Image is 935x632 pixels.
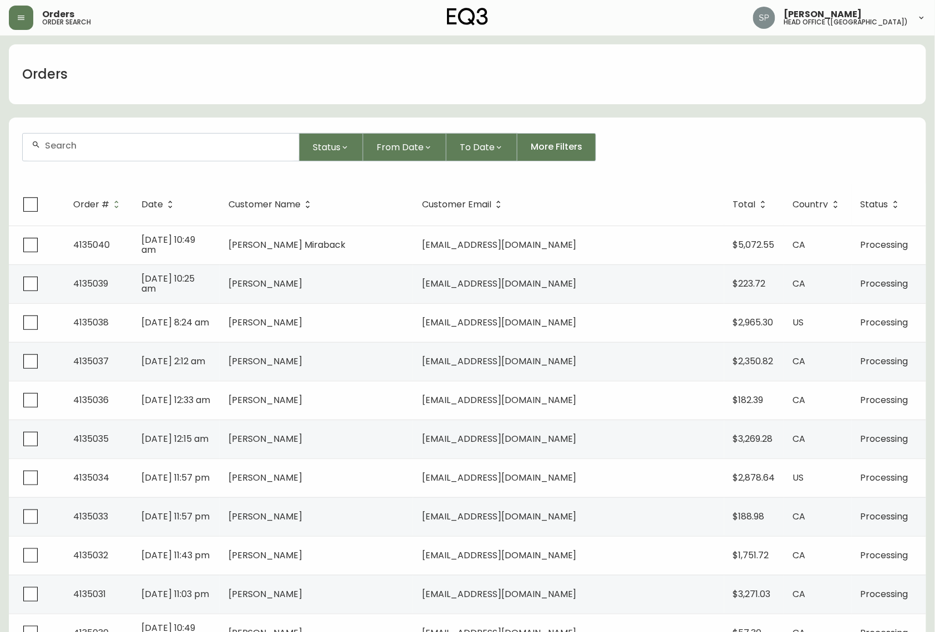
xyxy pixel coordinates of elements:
span: CA [793,355,806,368]
span: CA [793,394,806,406]
span: 4135035 [73,432,109,445]
span: More Filters [531,141,582,153]
span: To Date [460,140,495,154]
span: Customer Name [228,201,301,208]
span: [PERSON_NAME] [228,588,302,600]
span: $182.39 [733,394,764,406]
span: $2,965.30 [733,316,774,329]
span: 4135038 [73,316,109,329]
span: 4135036 [73,394,109,406]
h5: order search [42,19,91,26]
span: CA [793,549,806,562]
span: $188.98 [733,510,765,523]
span: Order # [73,201,109,208]
span: 4135040 [73,238,110,251]
span: Date [141,201,163,208]
span: Processing [861,316,908,329]
span: CA [793,588,806,600]
span: Status [313,140,341,154]
span: Customer Email [422,201,491,208]
span: $3,271.03 [733,588,771,600]
span: [DATE] 12:33 am [141,394,210,406]
span: Country [793,200,843,210]
span: 4135032 [73,549,108,562]
h1: Orders [22,65,68,84]
span: Processing [861,588,908,600]
span: [DATE] 11:57 pm [141,510,210,523]
span: Customer Email [422,200,506,210]
button: Status [299,133,363,161]
span: [PERSON_NAME] [784,10,862,19]
span: 4135039 [73,277,108,290]
span: Processing [861,510,908,523]
img: 0cb179e7bf3690758a1aaa5f0aafa0b4 [753,7,775,29]
span: Processing [861,432,908,445]
span: Orders [42,10,74,19]
span: US [793,316,804,329]
span: Total [733,200,770,210]
button: From Date [363,133,446,161]
span: US [793,471,804,484]
span: [EMAIL_ADDRESS][DOMAIN_NAME] [422,549,577,562]
span: [PERSON_NAME] Miraback [228,238,345,251]
h5: head office ([GEOGRAPHIC_DATA]) [784,19,908,26]
span: [PERSON_NAME] [228,394,302,406]
span: [PERSON_NAME] [228,432,302,445]
span: $223.72 [733,277,766,290]
span: $1,751.72 [733,549,769,562]
span: [PERSON_NAME] [228,549,302,562]
span: $2,350.82 [733,355,774,368]
span: Status [861,200,903,210]
span: [PERSON_NAME] [228,316,302,329]
span: [EMAIL_ADDRESS][DOMAIN_NAME] [422,355,577,368]
span: [DATE] 8:24 am [141,316,209,329]
span: [EMAIL_ADDRESS][DOMAIN_NAME] [422,238,577,251]
span: [PERSON_NAME] [228,277,302,290]
span: Country [793,201,829,208]
span: Processing [861,549,908,562]
span: 4135034 [73,471,109,484]
span: [DATE] 2:12 am [141,355,205,368]
span: CA [793,432,806,445]
span: [DATE] 11:57 pm [141,471,210,484]
span: Status [861,201,888,208]
span: Date [141,200,177,210]
span: CA [793,238,806,251]
span: [PERSON_NAME] [228,471,302,484]
span: [DATE] 11:03 pm [141,588,209,600]
img: logo [447,8,488,26]
span: Processing [861,471,908,484]
span: Processing [861,277,908,290]
span: [PERSON_NAME] [228,355,302,368]
input: Search [45,140,290,151]
span: Order # [73,200,124,210]
span: CA [793,277,806,290]
span: Customer Name [228,200,315,210]
span: From Date [377,140,424,154]
span: $3,269.28 [733,432,773,445]
span: 4135031 [73,588,106,600]
span: [EMAIL_ADDRESS][DOMAIN_NAME] [422,394,577,406]
span: [EMAIL_ADDRESS][DOMAIN_NAME] [422,432,577,445]
span: [DATE] 12:15 am [141,432,209,445]
span: [DATE] 11:43 pm [141,549,210,562]
span: [EMAIL_ADDRESS][DOMAIN_NAME] [422,277,577,290]
span: 4135033 [73,510,108,523]
span: [DATE] 10:49 am [141,233,195,256]
span: Processing [861,238,908,251]
span: [EMAIL_ADDRESS][DOMAIN_NAME] [422,588,577,600]
span: CA [793,510,806,523]
span: [EMAIL_ADDRESS][DOMAIN_NAME] [422,471,577,484]
span: $2,878.64 [733,471,775,484]
span: Processing [861,394,908,406]
button: To Date [446,133,517,161]
span: [DATE] 10:25 am [141,272,195,295]
span: $5,072.55 [733,238,775,251]
span: 4135037 [73,355,109,368]
button: More Filters [517,133,596,161]
span: [PERSON_NAME] [228,510,302,523]
span: [EMAIL_ADDRESS][DOMAIN_NAME] [422,316,577,329]
span: [EMAIL_ADDRESS][DOMAIN_NAME] [422,510,577,523]
span: Processing [861,355,908,368]
span: Total [733,201,756,208]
